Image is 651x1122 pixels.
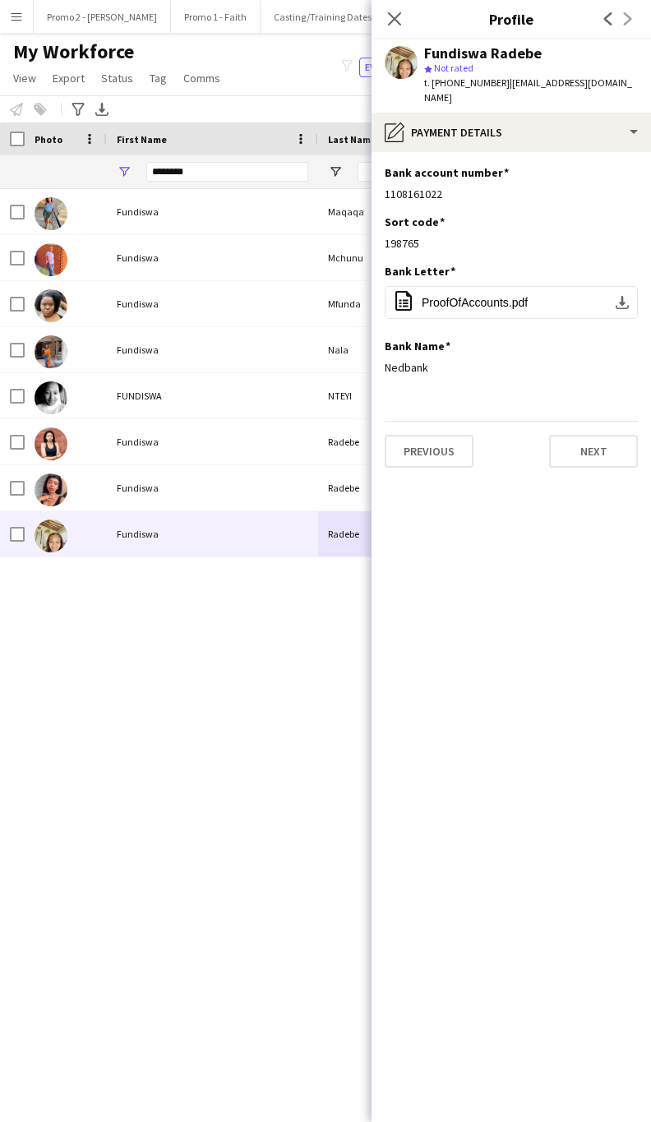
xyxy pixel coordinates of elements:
input: Last Name Filter Input [358,162,501,182]
span: Status [101,71,133,85]
div: Fundiswa [107,511,318,556]
button: Next [549,435,638,468]
span: | [EMAIL_ADDRESS][DOMAIN_NAME] [424,76,632,104]
app-action-btn: Advanced filters [68,99,88,119]
div: Radebe [318,511,511,556]
img: Fundiswa Radebe [35,473,67,506]
button: Everyone11,480 [359,58,446,77]
span: t. [PHONE_NUMBER] [424,76,510,89]
span: Last Name [328,133,376,145]
div: Mfunda [318,281,511,326]
a: Comms [177,67,227,89]
div: Payment details [372,113,651,152]
button: Open Filter Menu [328,164,343,179]
button: Casting/Training Dates [261,1,386,33]
div: Maqaqa [318,189,511,234]
div: 198765 [385,236,638,251]
h3: Profile [372,8,651,30]
div: 1108161022 [385,187,638,201]
span: Comms [183,71,220,85]
div: Mchunu [318,235,511,280]
img: Fundiswa Maqaqa [35,197,67,230]
h3: Bank Name [385,339,450,353]
div: Fundiswa [107,189,318,234]
a: Tag [143,67,173,89]
div: Radebe [318,465,511,510]
img: Fundiswa Nala [35,335,67,368]
div: Fundiswa [107,465,318,510]
a: Export [46,67,91,89]
a: Status [95,67,140,89]
h3: Bank Letter [385,264,455,279]
img: Fundiswa Mchunu [35,243,67,276]
div: Fundiswa [107,281,318,326]
button: ProofOfAccounts.pdf [385,286,638,319]
img: Fundiswa Radebe [35,519,67,552]
button: Promo 1 - Faith [171,1,261,33]
div: Fundiswa [107,419,318,464]
div: Nedbank [385,360,638,375]
button: Open Filter Menu [117,164,132,179]
input: First Name Filter Input [146,162,308,182]
img: Fundiswa Mfunda [35,289,67,322]
span: Photo [35,133,62,145]
div: FUNDISWA [107,373,318,418]
span: First Name [117,133,167,145]
span: Export [53,71,85,85]
a: View [7,67,43,89]
h3: Sort code [385,215,445,229]
span: My Workforce [13,39,134,64]
button: Previous [385,435,473,468]
img: FUNDISWA NTEYI [35,381,67,414]
button: Promo 2 - [PERSON_NAME] [34,1,171,33]
span: View [13,71,36,85]
span: Not rated [434,62,473,74]
span: Tag [150,71,167,85]
h3: Bank account number [385,165,509,180]
div: Fundiswa [107,327,318,372]
img: Fundiswa Radebe [35,427,67,460]
div: NTEYI [318,373,511,418]
div: Nala [318,327,511,372]
div: Fundiswa Radebe [424,46,542,61]
app-action-btn: Export XLSX [92,99,112,119]
div: Fundiswa [107,235,318,280]
div: Radebe [318,419,511,464]
span: ProofOfAccounts.pdf [422,296,528,309]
